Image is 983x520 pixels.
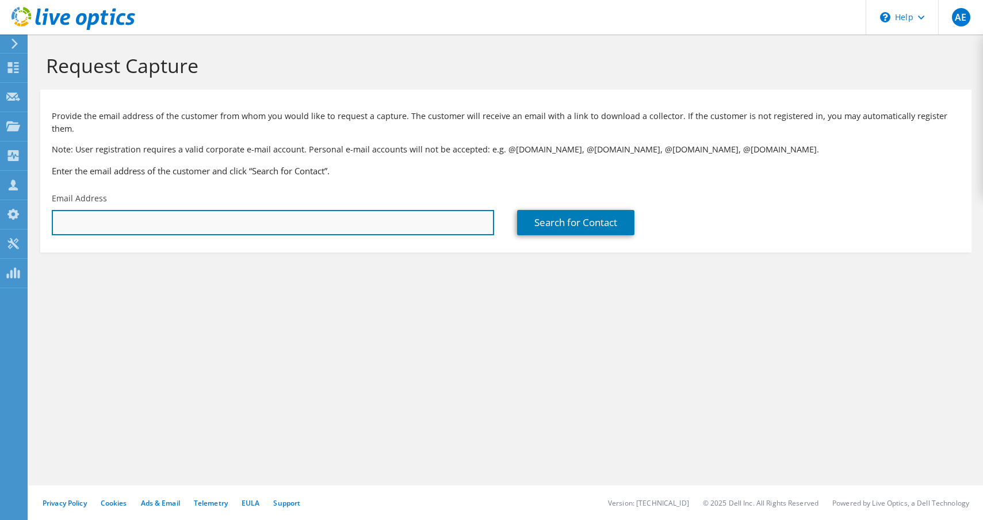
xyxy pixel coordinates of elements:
label: Email Address [52,193,107,204]
a: Support [273,498,300,508]
a: Cookies [101,498,127,508]
h3: Enter the email address of the customer and click “Search for Contact”. [52,165,960,177]
h1: Request Capture [46,53,960,78]
li: © 2025 Dell Inc. All Rights Reserved [703,498,818,508]
li: Version: [TECHNICAL_ID] [608,498,689,508]
a: Search for Contact [517,210,634,235]
svg: \n [880,12,890,22]
a: Privacy Policy [43,498,87,508]
p: Provide the email address of the customer from whom you would like to request a capture. The cust... [52,110,960,135]
a: Telemetry [194,498,228,508]
li: Powered by Live Optics, a Dell Technology [832,498,969,508]
a: Ads & Email [141,498,180,508]
p: Note: User registration requires a valid corporate e-mail account. Personal e-mail accounts will ... [52,143,960,156]
span: AE [952,8,970,26]
a: EULA [242,498,259,508]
